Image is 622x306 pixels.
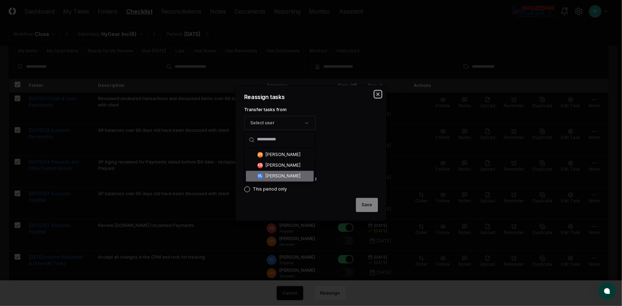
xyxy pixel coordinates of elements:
span: VL [258,173,262,179]
h2: Reassign tasks [244,94,378,100]
span: JH [258,152,263,157]
div: [PERSON_NAME] [266,173,301,179]
label: Transfer tasks from [244,107,287,112]
div: [PERSON_NAME] [266,151,301,158]
div: [PERSON_NAME] [266,162,301,168]
div: Suggestions [245,148,315,183]
button: Select user [244,116,315,130]
span: KB [258,163,262,168]
label: This period only [253,187,287,191]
